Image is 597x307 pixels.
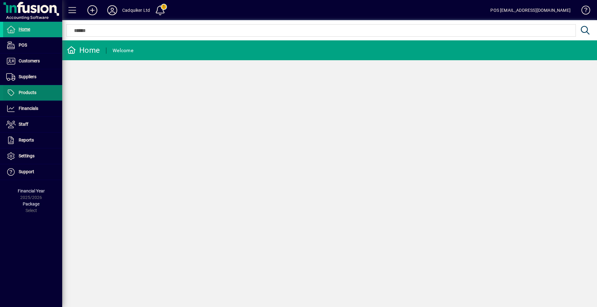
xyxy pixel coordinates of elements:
[18,188,45,193] span: Financial Year
[82,5,102,16] button: Add
[577,1,589,21] a: Knowledge Base
[3,133,62,148] a: Reports
[113,46,133,56] div: Welcome
[3,117,62,132] a: Staff
[67,45,100,55] div: Home
[490,5,571,15] div: POS [EMAIL_ADDRESS][DOMAIN_NAME]
[3,53,62,69] a: Customers
[3,164,62,180] a: Support
[19,169,34,174] span: Support
[122,5,150,15] div: Cadquiker Ltd
[102,5,122,16] button: Profile
[3,85,62,101] a: Products
[19,106,38,111] span: Financials
[3,101,62,116] a: Financials
[3,69,62,85] a: Suppliers
[19,90,36,95] span: Products
[19,153,35,158] span: Settings
[3,148,62,164] a: Settings
[23,201,39,206] span: Package
[19,27,30,32] span: Home
[19,74,36,79] span: Suppliers
[19,138,34,142] span: Reports
[19,122,28,127] span: Staff
[3,38,62,53] a: POS
[19,58,40,63] span: Customers
[19,43,27,47] span: POS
